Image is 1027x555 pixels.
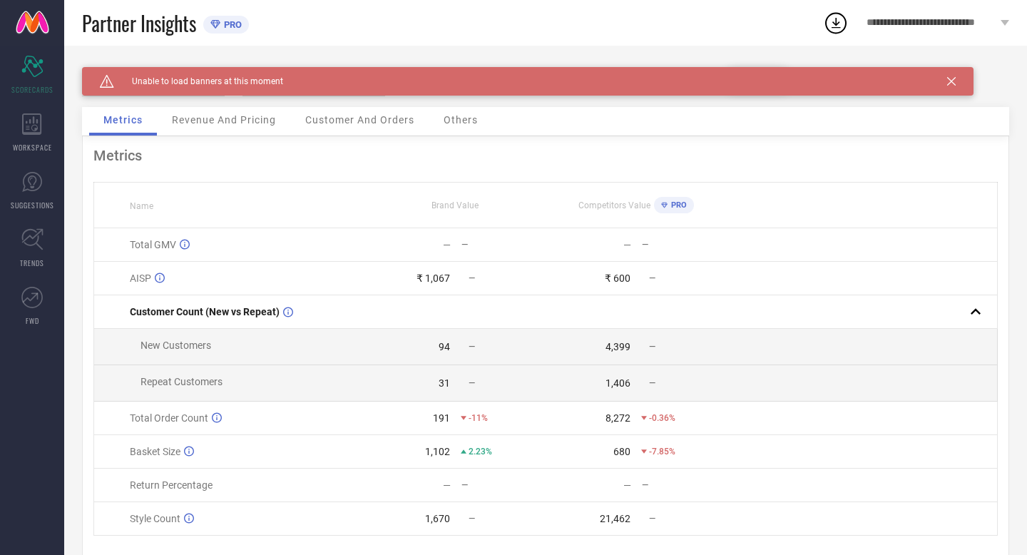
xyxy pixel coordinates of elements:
[425,446,450,457] div: 1,102
[578,200,650,210] span: Competitors Value
[220,19,242,30] span: PRO
[130,412,208,424] span: Total Order Count
[103,114,143,126] span: Metrics
[417,273,450,284] div: ₹ 1,067
[642,240,725,250] div: —
[600,513,630,524] div: 21,462
[606,341,630,352] div: 4,399
[82,9,196,38] span: Partner Insights
[305,114,414,126] span: Customer And Orders
[823,10,849,36] div: Open download list
[11,84,53,95] span: SCORECARDS
[11,200,54,210] span: SUGGESTIONS
[469,273,475,283] span: —
[623,479,631,491] div: —
[444,114,478,126] span: Others
[461,480,545,490] div: —
[649,514,655,524] span: —
[605,273,630,284] div: ₹ 600
[606,377,630,389] div: 1,406
[443,239,451,250] div: —
[649,378,655,388] span: —
[140,376,223,387] span: Repeat Customers
[433,412,450,424] div: 191
[439,341,450,352] div: 94
[425,513,450,524] div: 1,670
[431,200,479,210] span: Brand Value
[130,239,176,250] span: Total GMV
[469,413,488,423] span: -11%
[172,114,276,126] span: Revenue And Pricing
[93,147,998,164] div: Metrics
[649,342,655,352] span: —
[130,446,180,457] span: Basket Size
[668,200,687,210] span: PRO
[649,413,675,423] span: -0.36%
[443,479,451,491] div: —
[82,67,225,77] div: Brand
[26,315,39,326] span: FWD
[469,447,492,457] span: 2.23%
[130,306,280,317] span: Customer Count (New vs Repeat)
[130,479,213,491] span: Return Percentage
[469,514,475,524] span: —
[606,412,630,424] div: 8,272
[469,342,475,352] span: —
[13,142,52,153] span: WORKSPACE
[439,377,450,389] div: 31
[130,273,151,284] span: AISP
[461,240,545,250] div: —
[649,273,655,283] span: —
[469,378,475,388] span: —
[140,340,211,351] span: New Customers
[130,513,180,524] span: Style Count
[642,480,725,490] div: —
[114,76,283,86] span: Unable to load banners at this moment
[130,201,153,211] span: Name
[20,258,44,268] span: TRENDS
[649,447,675,457] span: -7.85%
[623,239,631,250] div: —
[613,446,630,457] div: 680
